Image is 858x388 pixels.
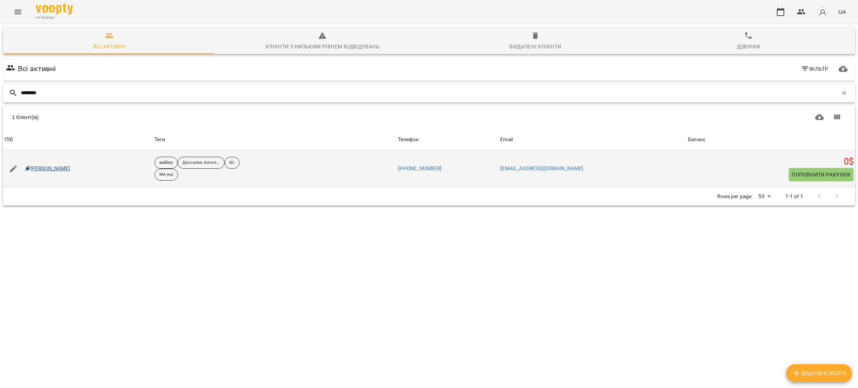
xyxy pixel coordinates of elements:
button: Завантажити CSV [811,108,829,126]
span: Фільтр [801,64,829,73]
span: Баланс [688,135,854,144]
div: 1 Клієнт(ів) [12,114,425,121]
div: Table Toolbar [3,105,855,129]
span: Поповнити рахунок [792,170,851,179]
p: МА укр [159,172,174,178]
span: Email [500,135,685,144]
a: [EMAIL_ADDRESS][DOMAIN_NAME] [500,165,583,171]
span: UA [838,8,846,16]
div: МА укр [155,169,178,181]
div: Всі активні [93,42,126,51]
img: avatar_s.png [817,7,828,17]
div: Клієнти з низьким рівнем відвідувань [266,42,379,51]
p: Rows per page: [717,193,752,200]
div: Видалені клієнти [509,42,561,51]
div: Телефон [398,135,419,144]
div: Sort [500,135,513,144]
div: Sort [398,135,419,144]
span: ПІБ [4,135,152,144]
div: Теги [155,135,395,144]
p: вайбер [159,160,173,166]
span: For Business [36,15,73,20]
button: Menu [9,3,27,21]
a: [PHONE_NUMBER] [398,165,442,171]
button: UA [835,5,849,19]
p: Доскалюк Ангеліна [182,160,220,166]
h5: 0 $ [688,156,854,168]
div: вайбер [155,157,178,169]
button: Поповнити рахунок [789,168,854,181]
div: Баланс [688,135,705,144]
div: Email [500,135,513,144]
div: ВС [225,157,239,169]
div: Дзвінки [737,42,760,51]
img: Voopty Logo [36,4,73,15]
p: ВС [229,160,235,166]
div: Доскалюк Ангеліна [178,157,225,169]
div: Sort [688,135,705,144]
button: Фільтр [798,62,832,76]
p: 1-1 of 1 [785,193,803,200]
div: Sort [4,135,13,144]
div: 50 [755,191,773,202]
a: [PERSON_NAME] [25,165,70,172]
span: Телефон [398,135,498,144]
div: ПІБ [4,135,13,144]
button: Показати колонки [828,108,846,126]
h6: Всі активні [18,63,56,74]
